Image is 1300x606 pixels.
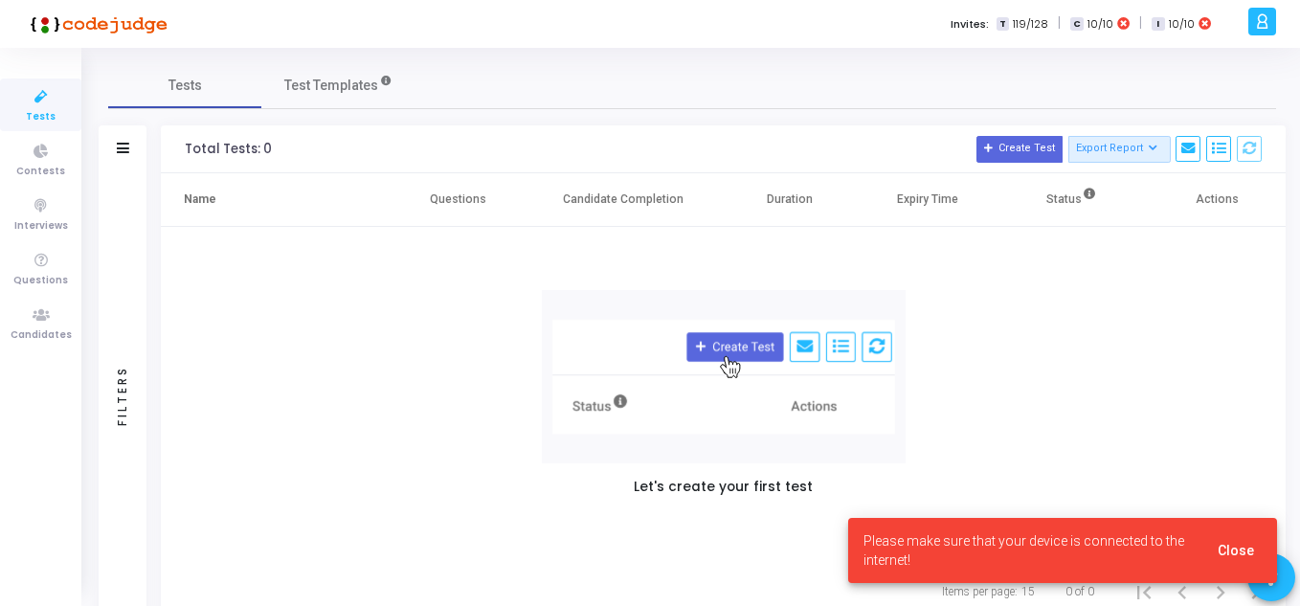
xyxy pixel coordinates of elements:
span: | [1058,13,1061,34]
button: Close [1202,533,1269,568]
span: I [1152,17,1164,32]
span: 119/128 [1013,16,1048,33]
span: T [997,17,1009,32]
span: Candidates [11,327,72,344]
th: Status [997,173,1148,227]
span: Please make sure that your device is connected to the internet! [863,531,1195,570]
th: Expiry Time [859,173,997,227]
label: Invites: [951,16,989,33]
span: 10/10 [1169,16,1195,33]
th: Candidate Completion [527,173,721,227]
th: Name [161,173,389,227]
span: Contests [16,164,65,180]
span: Tests [168,76,202,96]
button: Export Report [1068,136,1171,163]
img: logo [24,5,168,43]
th: Duration [721,173,859,227]
span: Close [1218,543,1254,558]
span: Test Templates [284,76,378,96]
span: Tests [26,109,56,125]
button: Create Test [976,136,1063,163]
div: Filters [114,290,131,501]
span: | [1139,13,1142,34]
span: C [1070,17,1083,32]
span: Interviews [14,218,68,235]
span: 10/10 [1087,16,1113,33]
div: Total Tests: 0 [185,142,272,157]
th: Actions [1148,173,1286,227]
h5: Let's create your first test [634,480,813,496]
img: new test/contest [542,290,906,463]
th: Questions [389,173,527,227]
span: Questions [13,273,68,289]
